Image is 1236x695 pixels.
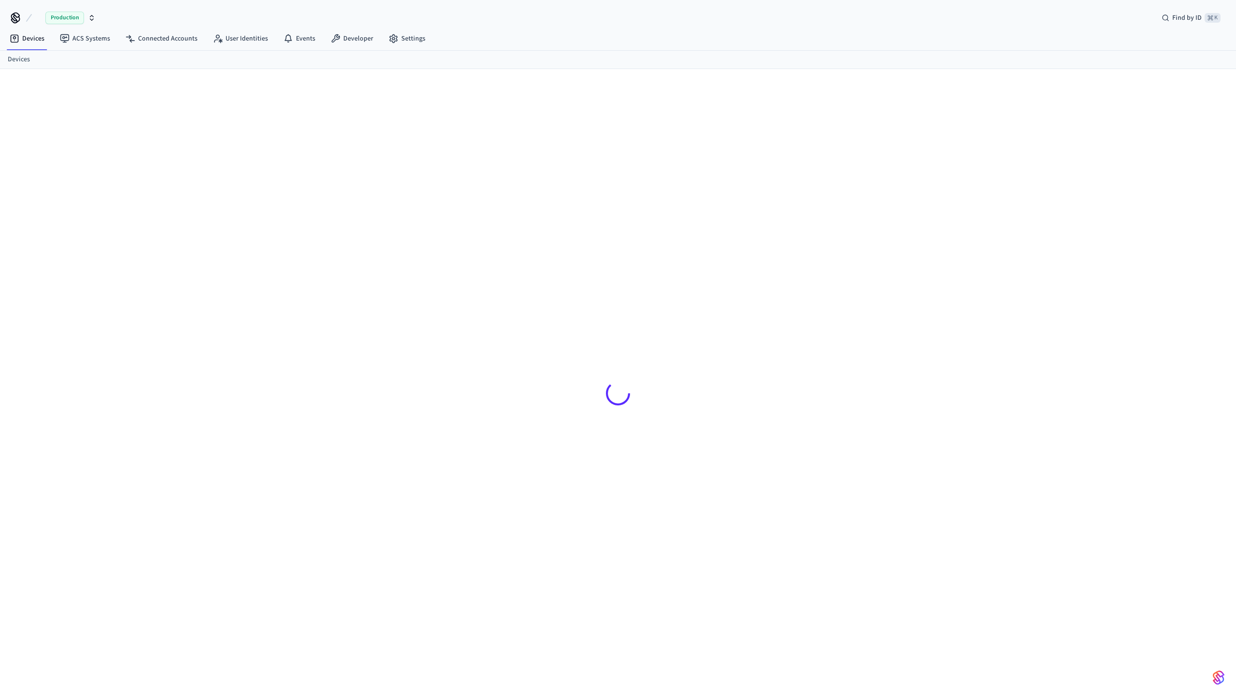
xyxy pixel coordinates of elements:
a: Connected Accounts [118,30,205,47]
a: User Identities [205,30,276,47]
a: ACS Systems [52,30,118,47]
span: ⌘ K [1205,13,1221,23]
a: Settings [381,30,433,47]
a: Devices [8,55,30,65]
div: Find by ID⌘ K [1154,9,1228,27]
a: Events [276,30,323,47]
img: SeamLogoGradient.69752ec5.svg [1213,670,1224,685]
a: Devices [2,30,52,47]
span: Production [45,12,84,24]
a: Developer [323,30,381,47]
span: Find by ID [1172,13,1202,23]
